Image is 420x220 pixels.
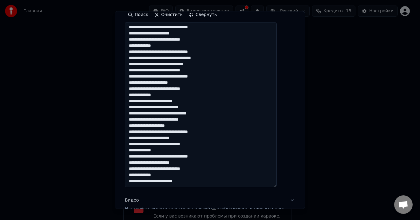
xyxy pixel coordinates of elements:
[186,10,220,20] button: Свернуть
[125,10,151,20] button: Поиск
[152,10,186,20] button: Очистить
[125,193,295,217] button: ВидеоНастройте видео караоке: используйте изображение, видео или цвет
[125,198,285,212] div: Видео
[125,206,285,212] p: Настройте видео караоке: используйте изображение, видео или цвет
